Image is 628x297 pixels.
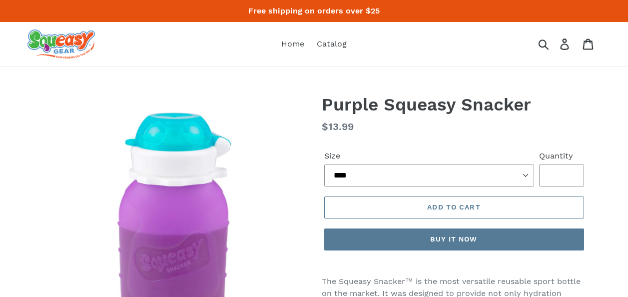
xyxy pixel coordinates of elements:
[324,196,584,218] button: Add to cart
[427,203,480,211] span: Add to cart
[324,228,584,250] button: Buy it now
[317,39,347,49] span: Catalog
[281,39,304,49] span: Home
[322,94,587,115] h1: Purple Squeasy Snacker
[322,120,354,132] span: $13.99
[312,36,352,51] a: Catalog
[276,36,309,51] a: Home
[27,29,95,58] img: squeasy gear snacker portable food pouch
[324,150,534,162] label: Size
[539,150,584,162] label: Quantity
